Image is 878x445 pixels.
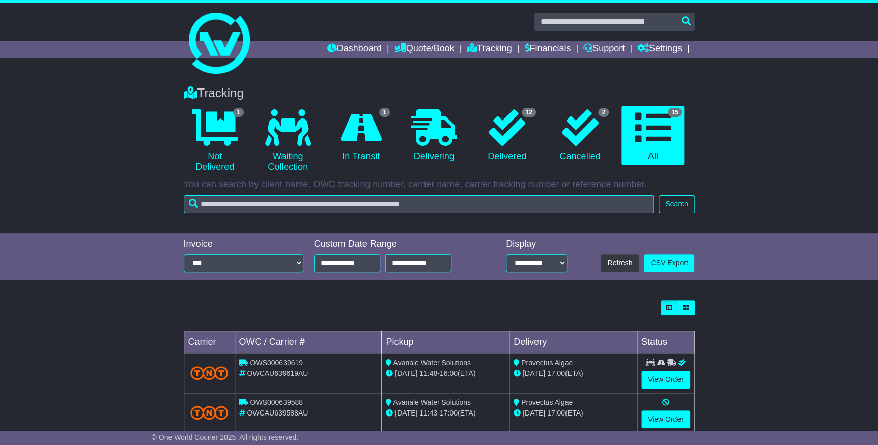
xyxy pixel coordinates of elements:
button: Refresh [601,254,639,272]
span: Provectus Algae [521,398,573,406]
td: Delivery [509,331,637,353]
span: 1 [233,108,244,117]
a: 1 In Transit [329,106,392,166]
a: CSV Export [644,254,694,272]
a: Dashboard [327,41,382,58]
a: View Order [641,371,690,389]
td: OWC / Carrier # [235,331,382,353]
span: 2 [598,108,609,117]
a: Support [583,41,625,58]
span: OWS000639588 [250,398,303,406]
p: You can search by client name, OWC tracking number, carrier name, carrier tracking number or refe... [184,179,695,190]
span: 12 [522,108,535,117]
div: Tracking [179,86,700,101]
span: Avanale Water Solutions [393,398,471,406]
span: [DATE] [395,409,417,417]
span: 17:00 [547,409,565,417]
span: © One World Courier 2025. All rights reserved. [152,433,299,441]
span: 11:43 [419,409,437,417]
td: Pickup [382,331,509,353]
div: (ETA) [514,368,633,379]
span: Avanale Water Solutions [393,359,471,367]
td: Status [637,331,694,353]
a: Financials [524,41,571,58]
a: Waiting Collection [257,106,319,176]
span: 16:00 [440,369,458,377]
a: Delivering [403,106,465,166]
span: Provectus Algae [521,359,573,367]
div: Custom Date Range [314,239,477,250]
span: [DATE] [523,409,545,417]
td: Carrier [184,331,235,353]
span: OWS000639619 [250,359,303,367]
a: Quote/Book [394,41,454,58]
div: - (ETA) [386,408,505,419]
span: 11:48 [419,369,437,377]
a: 2 Cancelled [549,106,611,166]
a: 15 All [621,106,684,166]
a: Tracking [467,41,512,58]
span: 17:00 [547,369,565,377]
span: OWCAU639619AU [247,369,308,377]
img: TNT_Domestic.png [190,406,229,420]
div: - (ETA) [386,368,505,379]
img: TNT_Domestic.png [190,366,229,380]
div: Invoice [184,239,304,250]
button: Search [659,195,694,213]
a: 1 Not Delivered [184,106,246,176]
span: OWCAU639588AU [247,409,308,417]
a: Settings [637,41,682,58]
a: 12 Delivered [475,106,538,166]
a: View Order [641,410,690,428]
span: 15 [668,108,682,117]
span: 17:00 [440,409,458,417]
span: 1 [379,108,390,117]
span: [DATE] [523,369,545,377]
span: [DATE] [395,369,417,377]
div: Display [506,239,567,250]
div: (ETA) [514,408,633,419]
